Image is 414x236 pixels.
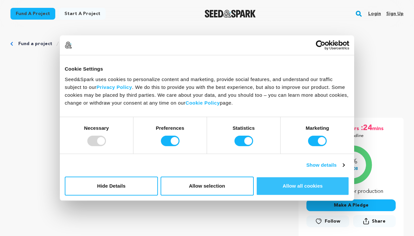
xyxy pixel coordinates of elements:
strong: Preferences [156,125,184,131]
a: Login [368,8,381,19]
a: Fund a project [18,41,52,47]
span: :24 [360,123,372,133]
button: Allow selection [161,177,254,195]
p: Letter 29 [10,58,404,73]
div: Cookie Settings [65,65,349,73]
span: mins [372,123,385,133]
button: Share [353,215,396,227]
a: Seed&Spark Homepage [205,10,256,18]
a: Follow [306,215,349,227]
span: Share [372,218,386,225]
a: Show details [306,161,344,169]
img: Seed&Spark Logo Dark Mode [205,10,256,18]
a: Start a project [59,8,106,20]
button: Make A Pledge [306,199,396,211]
a: Usercentrics Cookiebot - opens in a new window [292,40,349,50]
button: Hide Details [65,177,158,195]
div: Seed&Spark uses cookies to personalize content and marketing, provide social features, and unders... [65,76,349,107]
p: [GEOGRAPHIC_DATA], [US_STATE] | Film Short [10,78,404,86]
a: Cookie Policy [185,100,220,106]
a: Privacy Policy [96,84,132,90]
p: Drama, Experimental [10,86,404,94]
span: Share [353,215,396,230]
span: Follow [325,218,340,225]
p: An old memento from a loved one rekindles memories of home, family, and belonging. [50,99,364,107]
a: Fund a project [10,8,55,20]
img: logo [65,42,72,49]
button: Allow all cookies [256,177,349,195]
strong: Necessary [84,125,109,131]
div: Breadcrumb [10,41,404,47]
strong: Marketing [306,125,329,131]
a: Sign up [386,8,404,19]
span: hrs [351,123,360,133]
strong: Statistics [233,125,255,131]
